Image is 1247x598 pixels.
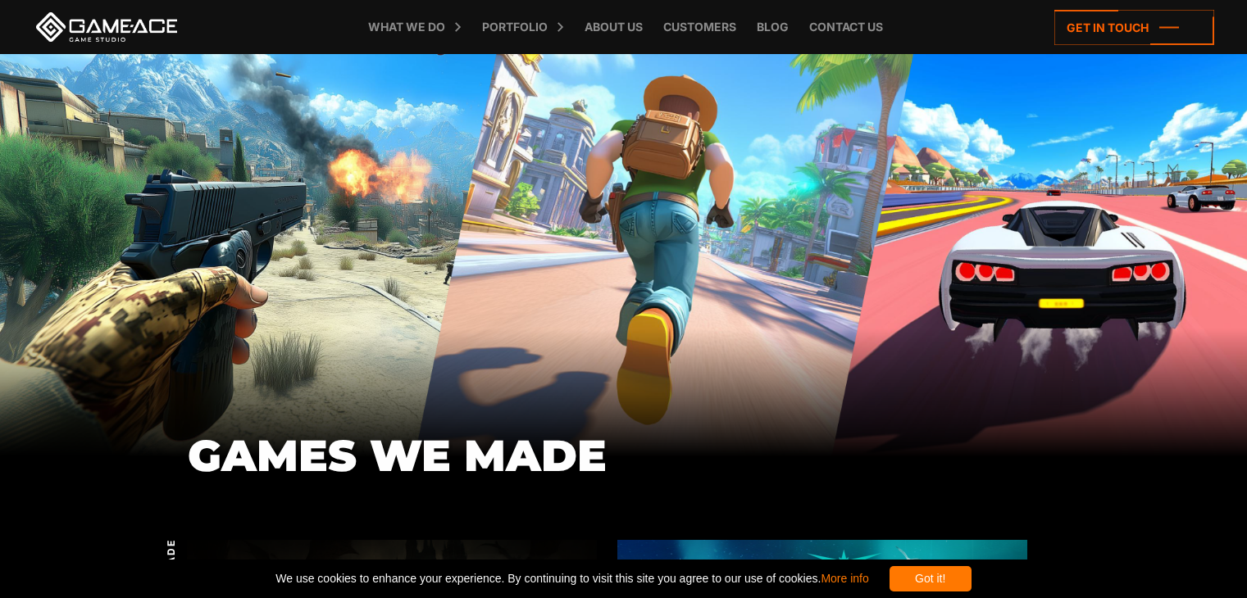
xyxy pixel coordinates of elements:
a: Get in touch [1054,10,1214,45]
div: Got it! [890,566,972,591]
a: More info [821,572,868,585]
span: We use cookies to enhance your experience. By continuing to visit this site you agree to our use ... [275,566,868,591]
h1: GAMES WE MADE [188,432,1061,480]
